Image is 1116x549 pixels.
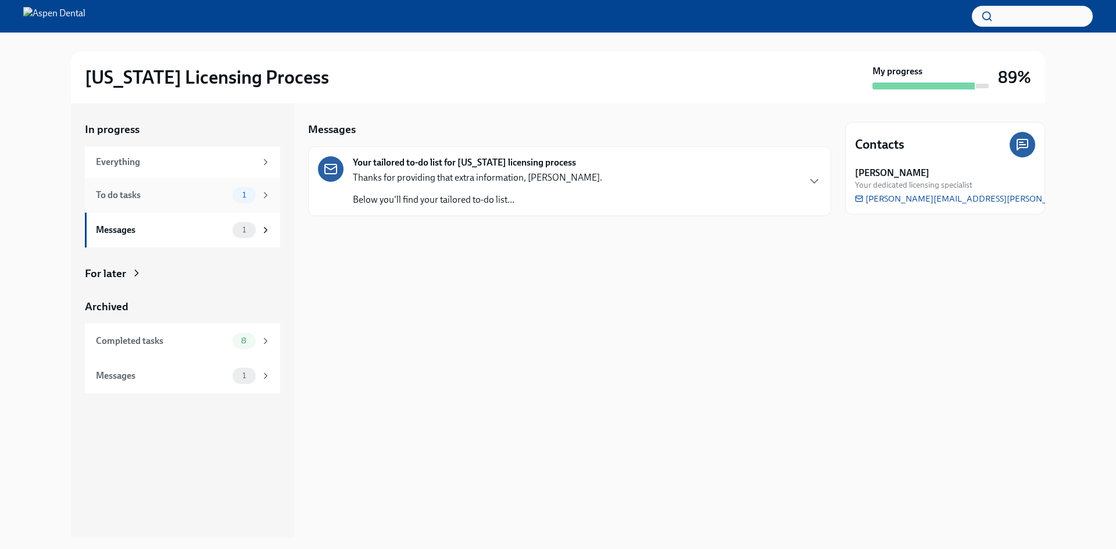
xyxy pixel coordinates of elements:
p: Thanks for providing that extra information, [PERSON_NAME]. [353,171,602,184]
strong: My progress [872,65,922,78]
h4: Contacts [855,136,904,153]
div: Everything [96,156,256,168]
div: To do tasks [96,189,228,202]
h3: 89% [998,67,1031,88]
h5: Messages [308,122,356,137]
a: Messages1 [85,358,280,393]
a: In progress [85,122,280,137]
strong: [PERSON_NAME] [855,167,929,180]
span: 1 [235,225,253,234]
div: Messages [96,224,228,236]
strong: Your tailored to-do list for [US_STATE] licensing process [353,156,576,169]
a: Completed tasks8 [85,324,280,358]
span: Your dedicated licensing specialist [855,180,972,191]
span: 1 [235,371,253,380]
div: For later [85,266,126,281]
div: Completed tasks [96,335,228,347]
a: Everything [85,146,280,178]
span: 1 [235,191,253,199]
img: Aspen Dental [23,7,85,26]
p: Below you'll find your tailored to-do list... [353,193,602,206]
h2: [US_STATE] Licensing Process [85,66,329,89]
div: Messages [96,369,228,382]
a: Messages1 [85,213,280,247]
span: 8 [234,336,253,345]
a: To do tasks1 [85,178,280,213]
a: For later [85,266,280,281]
a: Archived [85,299,280,314]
